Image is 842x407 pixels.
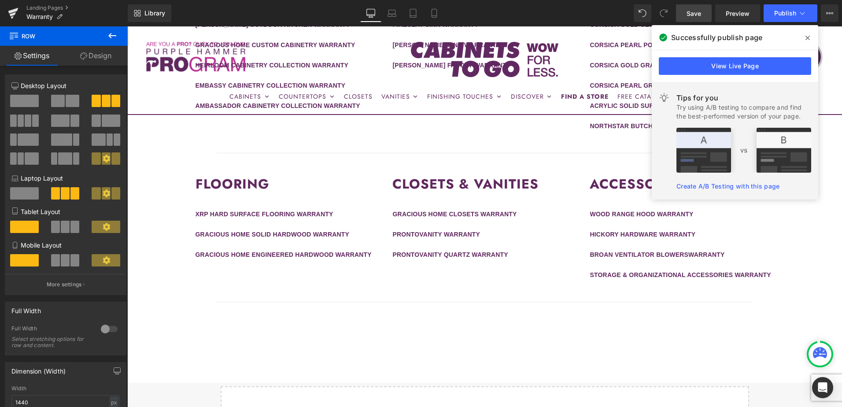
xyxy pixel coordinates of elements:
[265,15,373,22] a: [PERSON_NAME] SINK WARRANTY
[381,4,403,22] a: Laptop
[462,245,643,252] a: STORAGE & ORGANIZATIONAL ACCESSORIES WARRANTY
[265,204,353,211] a: PRONTOVANITY WARRANTY
[676,103,811,121] div: Try using A/B testing to compare and find the best-performed version of your page.
[403,4,424,22] a: Tablet
[64,46,128,66] a: Design
[11,363,66,375] div: Dimension (Width)
[774,10,796,17] span: Publish
[5,274,126,295] button: More settings
[676,128,811,173] img: tip.png
[634,4,651,22] button: Undo
[11,385,120,392] div: Width
[68,35,221,42] a: HEIRLOOM CABINETRY COLLECTION WARRANTY
[462,148,560,167] strong: ACCESSORIES
[265,35,383,42] a: [PERSON_NAME] FAUCET WARRANTY
[462,184,566,191] a: WOOD RANGE HOOD WARRANTY
[11,325,92,334] div: Full Width
[68,225,244,232] a: GRACIOUS HOME ENGINEERED HARDWOOD WARRANTY
[360,4,381,22] a: Desktop
[265,184,389,191] a: GRACIOUS HOME CLOSETS WARRANTY
[26,13,53,20] span: Warranty
[462,76,581,83] a: ACRYLIC SOLID SURFACE WARRANTY
[676,182,779,190] a: Create A/B Testing with this page
[687,9,701,18] span: Save
[462,15,591,22] a: CORSICA PEARL PORCELAIN WARRANTY
[462,55,583,63] a: CORSICA PEARL GRANITE WARRANTY
[9,26,97,46] span: Row
[47,281,82,289] p: More settings
[26,4,128,11] a: Landing Pages
[659,57,811,75] a: View Live Page
[462,225,597,232] a: BROAN VENTILATOR BLOWERSWARRANTY
[676,92,811,103] div: Tips for you
[659,92,669,103] img: light.svg
[812,377,833,398] div: Open Intercom Messenger
[11,174,120,183] p: Laptop Layout
[144,9,165,17] span: Library
[764,4,817,22] button: Publish
[11,302,41,314] div: Full Width
[68,148,142,167] strong: FLOORING
[68,15,228,22] a: GRACIOUS HOME CUSTOM CABINETRY WARRANTY
[462,204,568,211] a: HICKORY HARDWARE WARRANTY
[671,32,762,43] span: Successfully publish page
[68,204,222,211] a: GRACIOUS HOME SOLID HARDWOOD WARRANTY
[821,4,838,22] button: More
[68,55,218,63] a: EMBASSY CABINETRY COLLECTION WARRANTY
[726,9,750,18] span: Preview
[424,4,445,22] a: Mobile
[11,81,120,90] p: Desktop Layout
[462,35,624,42] a: CORSICA GOLD GRANITE & QUARTZITE WARRANTY
[68,76,233,83] a: AMBASSADOR CABINETRY COLLECTION WARRANTY
[655,4,672,22] button: Redo
[11,207,120,216] p: Tablet Layout
[462,96,596,103] a: NORTHSTAR BUTCHER BLOCK WARRANTY
[265,148,411,167] strong: CLOSETS & VANITIES
[265,225,380,232] a: PRONTOVANITY QUARTZ WARRANTY
[68,184,206,191] a: XRP HARD SURFACE FLOORING WARRANTY
[11,336,91,348] div: Select stretching options for row and content.
[11,240,120,250] p: Mobile Layout
[715,4,760,22] a: Preview
[128,4,171,22] a: New Library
